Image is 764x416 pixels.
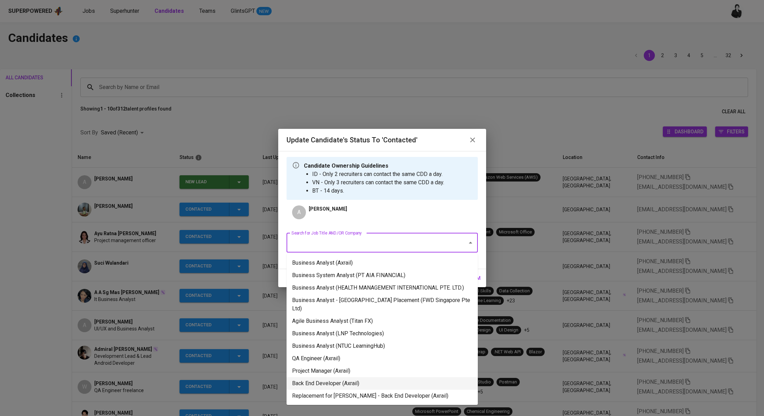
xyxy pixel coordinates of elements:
[287,269,478,282] li: Business System Analyst (PT AIA FINANCIAL)
[287,327,478,340] li: Business Analyst (LNP Technologies)
[287,377,478,390] li: Back End Developer (Axrail)
[287,315,478,327] li: Agile Business Analyst (Titan FX)
[287,282,478,294] li: Business Analyst (HEALTH MANAGEMENT INTERNATIONAL PTE. LTD.)
[309,205,347,212] p: [PERSON_NAME]
[287,294,478,315] li: Business Analyst - [GEOGRAPHIC_DATA] Placement (FWD Singapore Pte Ltd)
[304,162,444,170] p: Candidate Ownership Guidelines
[466,238,475,248] button: Close
[287,390,478,402] li: Replacement for [PERSON_NAME] - Back End Developer (Axrail)
[287,352,478,365] li: QA Engineer (Axrail)
[287,365,478,377] li: Project Manager (Axrail)
[287,340,478,352] li: Business Analyst (NTUC LearningHub)
[287,257,478,269] li: Business Analyst (Axrail)
[312,170,444,178] li: ID - Only 2 recruiters can contact the same CDD a day.
[312,187,444,195] li: BT - 14 days.
[287,134,418,145] h6: Update Candidate's Status to 'Contacted'
[312,178,444,187] li: VN - Only 3 recruiters can contact the same CDD a day.
[292,205,306,219] div: A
